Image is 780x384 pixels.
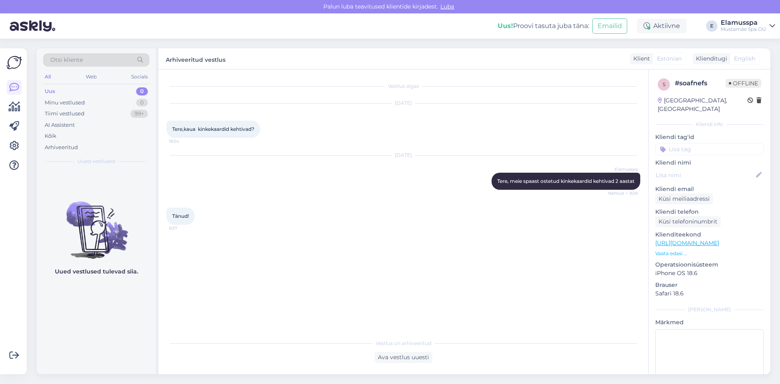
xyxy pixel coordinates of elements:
b: Uus! [498,22,513,30]
span: Offline [726,79,761,88]
p: iPhone OS 18.6 [655,269,764,278]
label: Arhiveeritud vestlus [166,53,225,64]
span: Elamusspa [607,166,638,172]
div: Küsi telefoninumbrit [655,216,721,227]
a: ElamusspaMustamäe Spa OÜ [721,20,775,33]
div: [PERSON_NAME] [655,306,764,313]
span: 16:24 [169,138,199,144]
div: Klienditugi [693,54,727,63]
span: Luba [438,3,457,10]
div: Proovi tasuta juba täna: [498,21,589,31]
div: Tiimi vestlused [45,110,84,118]
button: Emailid [592,18,627,34]
div: [DATE] [167,100,640,107]
span: Nähtud ✓ 8:26 [607,190,638,196]
div: Aktiivne [637,19,687,33]
div: Ava vestlus uuesti [375,352,432,363]
p: Klienditeekond [655,230,764,239]
div: 99+ [130,110,148,118]
div: Minu vestlused [45,99,85,107]
div: # soafnefs [675,78,726,88]
div: Mustamäe Spa OÜ [721,26,766,33]
div: Vestlus algas [167,82,640,90]
img: No chats [37,187,156,260]
span: Tere, meie spaast ostetud kinkekaardid kehtivad 2 aastat [497,178,635,184]
input: Lisa nimi [656,171,754,180]
span: Vestlus on arhiveeritud [376,340,431,347]
div: AI Assistent [45,121,75,129]
div: Socials [130,72,149,82]
a: [URL][DOMAIN_NAME] [655,239,719,247]
span: English [734,54,755,63]
p: Kliendi nimi [655,158,764,167]
span: Estonian [657,54,682,63]
p: Brauser [655,281,764,289]
span: Tänud! [172,213,189,219]
p: Uued vestlused tulevad siia. [55,267,138,276]
div: Web [84,72,98,82]
input: Lisa tag [655,143,764,155]
div: Klient [630,54,650,63]
p: Safari 18.6 [655,289,764,298]
span: 8:37 [169,225,199,231]
span: Tere,kaua kinkekaardid kehtivad? [172,126,254,132]
div: Kliendi info [655,121,764,128]
p: Kliendi telefon [655,208,764,216]
span: Otsi kliente [50,56,83,64]
div: 0 [136,99,148,107]
div: Elamusspa [721,20,766,26]
p: Kliendi email [655,185,764,193]
span: Uued vestlused [78,158,115,165]
img: Askly Logo [6,55,22,70]
div: Arhiveeritud [45,143,78,152]
p: Vaata edasi ... [655,250,764,257]
div: 0 [136,87,148,95]
div: [GEOGRAPHIC_DATA], [GEOGRAPHIC_DATA] [658,96,747,113]
div: Uus [45,87,55,95]
div: All [43,72,52,82]
p: Märkmed [655,318,764,327]
p: Kliendi tag'id [655,133,764,141]
div: [DATE] [167,152,640,159]
div: E [706,20,717,32]
div: Kõik [45,132,56,140]
div: Küsi meiliaadressi [655,193,713,204]
p: Operatsioonisüsteem [655,260,764,269]
span: s [663,81,665,87]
